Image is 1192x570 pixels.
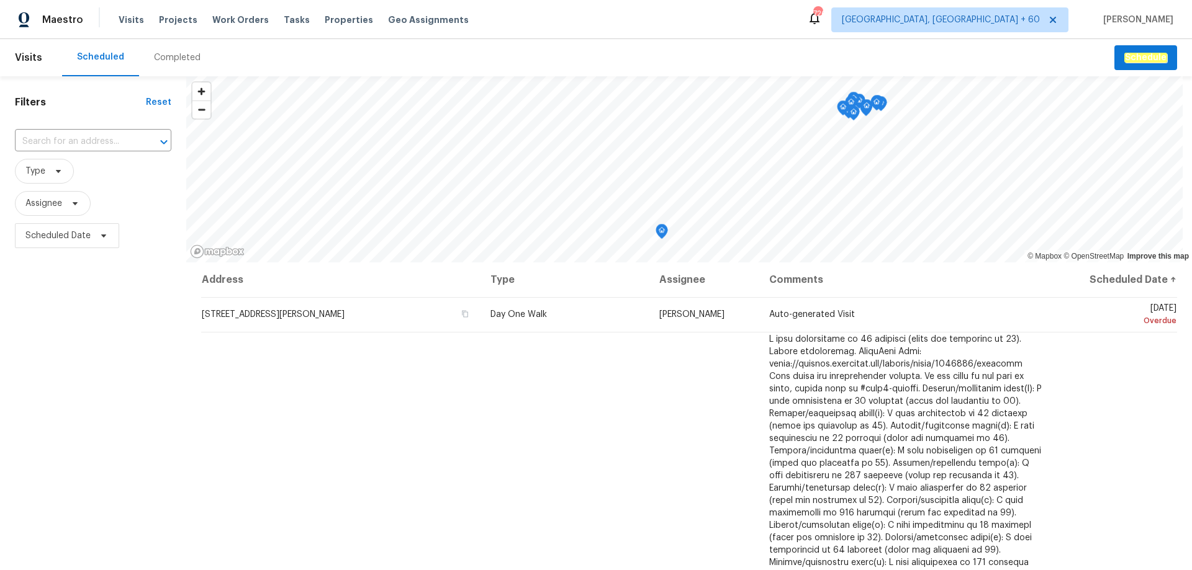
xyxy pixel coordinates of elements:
span: Day One Walk [490,310,547,319]
span: Geo Assignments [388,14,469,26]
span: [PERSON_NAME] [659,310,725,319]
div: Map marker [837,100,849,120]
button: Open [155,133,173,151]
div: Map marker [847,105,860,125]
span: Maestro [42,14,83,26]
button: Zoom out [192,100,210,118]
span: Projects [159,14,197,26]
a: OpenStreetMap [1063,252,1124,261]
button: Schedule [1114,45,1177,71]
span: Visits [15,44,42,71]
th: Scheduled Date ↑ [1052,262,1177,297]
span: Assignee [25,197,62,210]
span: [DATE] [1062,304,1176,327]
th: Comments [759,262,1052,297]
a: Mapbox homepage [190,244,245,259]
th: Assignee [649,262,759,297]
span: [PERSON_NAME] [1098,14,1173,26]
button: Zoom in [192,82,210,100]
div: Map marker [871,95,883,114]
span: Type [25,165,45,177]
span: [STREET_ADDRESS][PERSON_NAME] [202,310,345,319]
span: [GEOGRAPHIC_DATA], [GEOGRAPHIC_DATA] + 60 [842,14,1040,26]
div: Reset [146,96,171,109]
div: Overdue [1062,314,1176,327]
div: Map marker [845,96,857,115]
div: Scheduled [77,51,124,63]
div: Completed [154,51,201,64]
input: Search for an address... [15,132,137,151]
a: Improve this map [1127,252,1189,261]
em: Schedule [1124,53,1167,63]
span: Tasks [284,16,310,24]
span: Visits [119,14,144,26]
div: Map marker [847,92,860,111]
span: Work Orders [212,14,269,26]
div: Map marker [860,99,873,118]
a: Mapbox [1027,252,1062,261]
div: 726 [813,7,822,20]
span: Properties [325,14,373,26]
span: Auto-generated Visit [769,310,855,319]
button: Copy Address [459,308,471,319]
div: Map marker [870,96,883,115]
span: Scheduled Date [25,229,91,242]
div: Map marker [656,224,668,243]
div: Map marker [860,101,872,120]
th: Address [201,262,481,297]
th: Type [481,262,650,297]
h1: Filters [15,96,146,109]
canvas: Map [186,76,1183,262]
